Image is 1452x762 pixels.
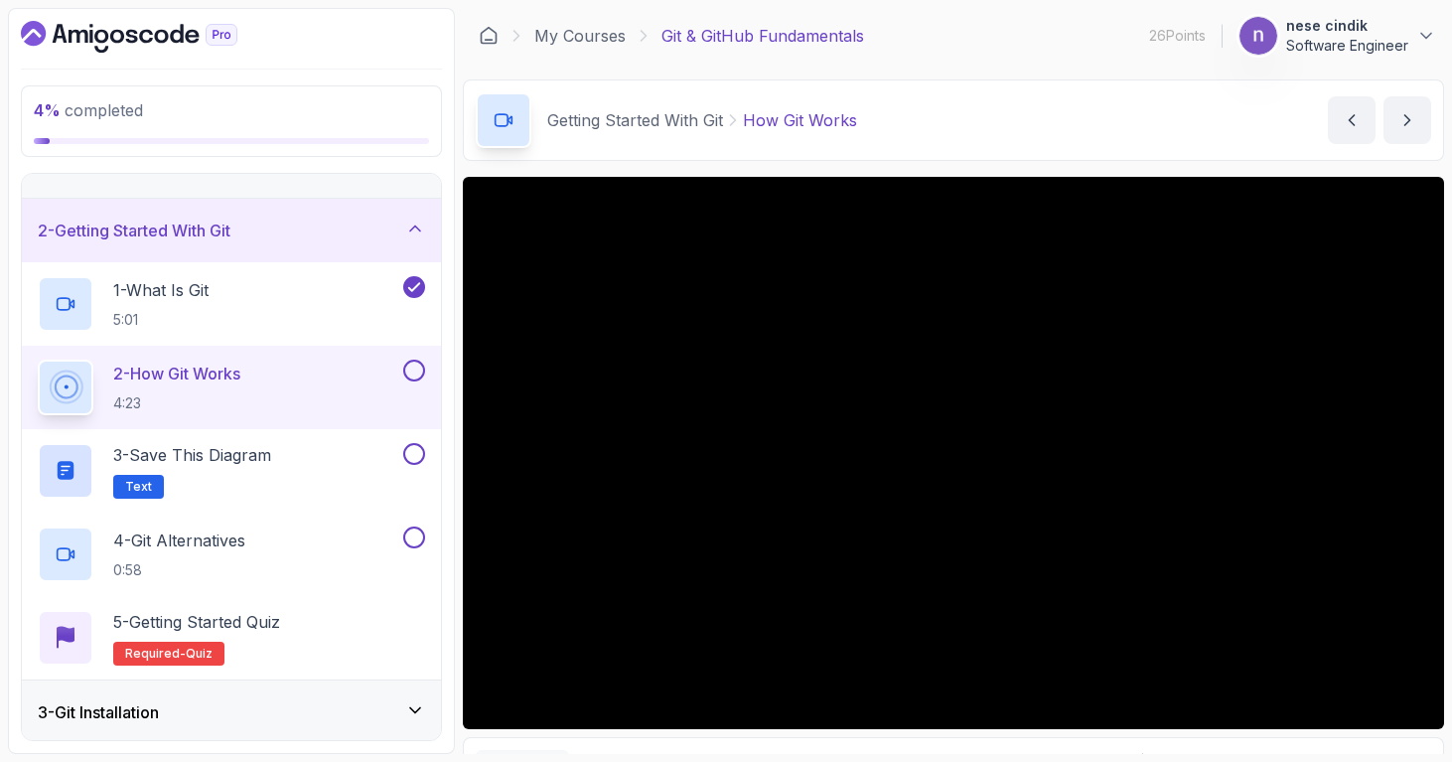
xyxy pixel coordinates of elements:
h3: 3 - Git Installation [38,700,159,724]
button: previous content [1328,96,1376,144]
p: 3 - Save this diagram [113,443,271,467]
a: Dashboard [479,26,499,46]
button: 2-Getting Started With Git [22,199,441,262]
p: 5 - Getting Started Quiz [113,610,280,634]
p: Software Engineer [1286,36,1408,56]
a: My Courses [534,24,626,48]
iframe: 2 - How Git Works [463,177,1444,729]
span: completed [34,100,143,120]
p: How Git Works [743,108,857,132]
button: 5-Getting Started QuizRequired-quiz [38,610,425,666]
button: user profile imagenese cindikSoftware Engineer [1238,16,1436,56]
h3: 2 - Getting Started With Git [38,219,230,242]
p: 1 - What Is Git [113,278,209,302]
p: 5:01 [113,310,209,330]
span: 4 % [34,100,61,120]
p: 0:58 [113,560,245,580]
span: Required- [125,646,186,662]
p: 4:23 [113,393,240,413]
p: 26 Points [1149,26,1206,46]
p: Git & GitHub Fundamentals [661,24,864,48]
button: 2-How Git Works4:23 [38,360,425,415]
button: 1-What Is Git5:01 [38,276,425,332]
p: 4 - Git Alternatives [113,529,245,552]
span: Text [125,479,152,495]
p: nese cindik [1286,16,1408,36]
p: 2 - How Git Works [113,362,240,385]
button: 4-Git Alternatives0:58 [38,527,425,582]
img: user profile image [1239,17,1277,55]
p: Getting Started With Git [547,108,723,132]
button: 3-Save this diagramText [38,443,425,499]
button: next content [1383,96,1431,144]
span: quiz [186,646,213,662]
button: 3-Git Installation [22,681,441,744]
a: Dashboard [21,21,283,53]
